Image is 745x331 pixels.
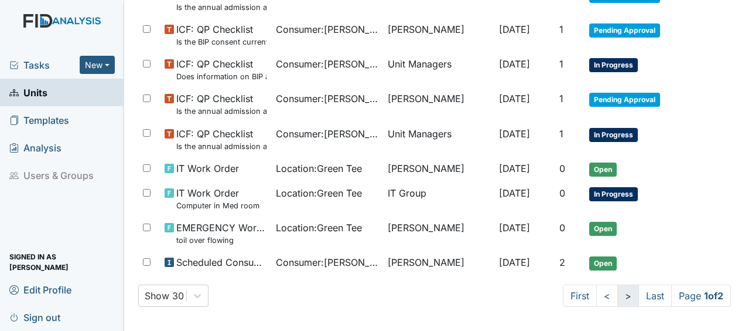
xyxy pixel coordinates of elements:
span: Units [9,83,47,102]
span: Open [589,256,617,271]
span: In Progress [589,128,638,142]
span: IT Work Order [176,161,239,175]
span: Pending Approval [589,93,660,107]
span: ICF: QP Checklist Is the annual admission agreement current? (document the date in the comment se... [176,92,266,117]
span: In Progress [589,58,638,72]
small: Does information on BIP and consent match? [176,71,266,82]
span: Pending Approval [589,23,660,38]
span: Open [589,163,617,177]
span: [DATE] [499,187,530,199]
span: [DATE] [499,222,530,234]
small: Is the annual admission agreement current? (document the date in the comment section) [176,106,266,117]
small: toil over flowing [176,235,266,246]
span: 1 [559,93,563,104]
span: EMERGENCY Work Order toil over flowing [176,221,266,246]
span: Analysis [9,139,61,157]
span: 1 [559,58,563,70]
td: [PERSON_NAME] [383,216,494,251]
span: Scheduled Consumer Chart Review [176,255,266,269]
span: ICF: QP Checklist Is the BIP consent current? (document the date, BIP number in the comment section) [176,22,266,48]
span: Location : Green Tee [276,186,362,200]
span: [DATE] [499,93,530,104]
td: [PERSON_NAME] [383,251,494,275]
a: < [596,285,618,307]
span: Templates [9,111,69,129]
span: ICF: QP Checklist Is the annual admission agreement current? (document the date in the comment se... [176,127,266,152]
span: [DATE] [499,256,530,268]
span: [DATE] [499,58,530,70]
span: Location : Green Tee [276,161,362,175]
span: Open [589,222,617,236]
span: ICF: QP Checklist Does information on BIP and consent match? [176,57,266,82]
span: [DATE] [499,128,530,140]
span: Edit Profile [9,281,71,299]
small: Is the annual admission agreement current? (document the date in the comment section) [176,2,266,13]
span: 0 [559,222,565,234]
span: [DATE] [499,23,530,35]
td: Unit Managers [383,52,494,87]
a: First [563,285,597,307]
td: [PERSON_NAME] [383,18,494,52]
small: Is the annual admission agreement current? (document the date in the comment section) [176,141,266,152]
strong: 1 of 2 [704,290,723,302]
a: Tasks [9,58,80,72]
span: Consumer : [PERSON_NAME] [276,22,378,36]
span: Consumer : [PERSON_NAME] [276,255,378,269]
span: 0 [559,187,565,199]
small: Computer in Med room [176,200,259,211]
span: 2 [559,256,565,268]
td: [PERSON_NAME] [383,87,494,121]
span: [DATE] [499,163,530,174]
span: Consumer : [PERSON_NAME] [276,57,378,71]
td: [PERSON_NAME] [383,157,494,181]
span: 0 [559,163,565,174]
span: 1 [559,128,563,140]
a: > [617,285,639,307]
span: IT Work Order Computer in Med room [176,186,259,211]
small: Is the BIP consent current? (document the date, BIP number in the comment section) [176,36,266,48]
span: Signed in as [PERSON_NAME] [9,253,115,271]
td: Unit Managers [383,122,494,157]
nav: task-pagination [563,285,731,307]
span: Sign out [9,308,60,326]
span: Consumer : [PERSON_NAME] [276,127,378,141]
div: Show 30 [145,289,184,303]
span: Consumer : [PERSON_NAME] [276,92,378,106]
span: In Progress [589,187,638,201]
td: IT Group [383,181,494,216]
a: Last [638,285,672,307]
span: 1 [559,23,563,35]
button: New [80,56,115,74]
span: Location : Green Tee [276,221,362,235]
span: Page [671,285,731,307]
